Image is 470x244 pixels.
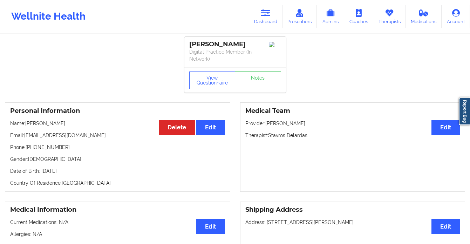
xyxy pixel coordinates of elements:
[249,5,282,28] a: Dashboard
[10,156,225,163] p: Gender: [DEMOGRAPHIC_DATA]
[245,120,460,127] p: Provider: [PERSON_NAME]
[196,120,225,135] button: Edit
[431,219,460,234] button: Edit
[245,132,460,139] p: Therapist: Stavros Delardas
[344,5,373,28] a: Coaches
[245,219,460,226] p: Address: [STREET_ADDRESS][PERSON_NAME]
[431,120,460,135] button: Edit
[235,72,281,89] a: Notes
[189,72,236,89] button: View Questionnaire
[10,144,225,151] p: Phone: [PHONE_NUMBER]
[189,40,281,48] div: [PERSON_NAME]
[406,5,442,28] a: Medications
[245,107,460,115] h3: Medical Team
[10,120,225,127] p: Name: [PERSON_NAME]
[373,5,406,28] a: Therapists
[10,168,225,175] p: Date of Birth: [DATE]
[317,5,344,28] a: Admins
[10,107,225,115] h3: Personal Information
[10,231,225,238] p: Allergies: N/A
[159,120,195,135] button: Delete
[245,206,460,214] h3: Shipping Address
[459,97,470,125] a: Report Bug
[282,5,317,28] a: Prescribers
[10,206,225,214] h3: Medical Information
[10,132,225,139] p: Email: [EMAIL_ADDRESS][DOMAIN_NAME]
[196,219,225,234] button: Edit
[442,5,470,28] a: Account
[189,48,281,62] p: Digital Practice Member (In-Network)
[269,42,281,47] img: Image%2Fplaceholer-image.png
[10,179,225,187] p: Country Of Residence: [GEOGRAPHIC_DATA]
[10,219,225,226] p: Current Medications: N/A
